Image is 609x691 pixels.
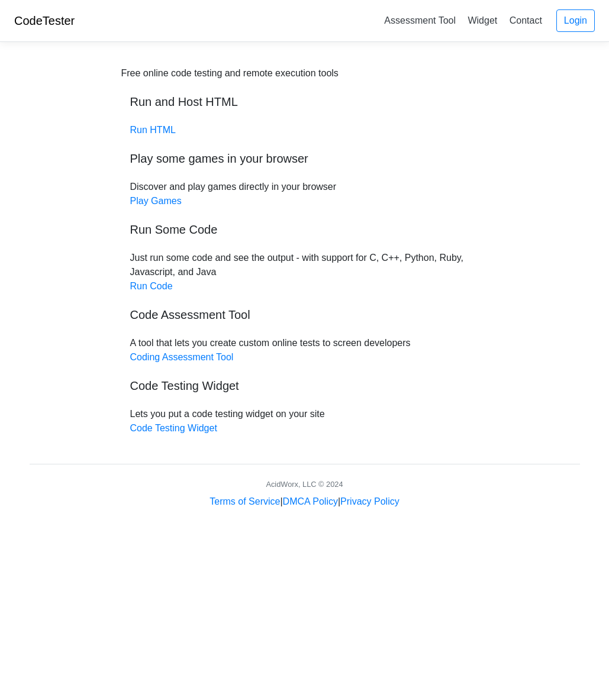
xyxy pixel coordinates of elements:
h5: Code Assessment Tool [130,308,479,322]
a: Code Testing Widget [130,423,217,433]
a: Run HTML [130,125,176,135]
h5: Run Some Code [130,222,479,237]
h5: Code Testing Widget [130,379,479,393]
a: CodeTester [14,14,75,27]
h5: Play some games in your browser [130,151,479,166]
a: Contact [505,11,547,30]
div: Free online code testing and remote execution tools [121,66,339,80]
a: Terms of Service [210,496,280,506]
a: Assessment Tool [379,11,460,30]
a: Privacy Policy [340,496,399,506]
h5: Run and Host HTML [130,95,479,109]
div: AcidWorx, LLC © 2024 [266,479,343,490]
a: Play Games [130,196,182,206]
a: Coding Assessment Tool [130,352,234,362]
a: Login [556,9,595,32]
div: Discover and play games directly in your browser Just run some code and see the output - with sup... [121,66,488,435]
a: DMCA Policy [283,496,338,506]
a: Widget [463,11,502,30]
a: Run Code [130,281,173,291]
div: | | [210,495,399,509]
